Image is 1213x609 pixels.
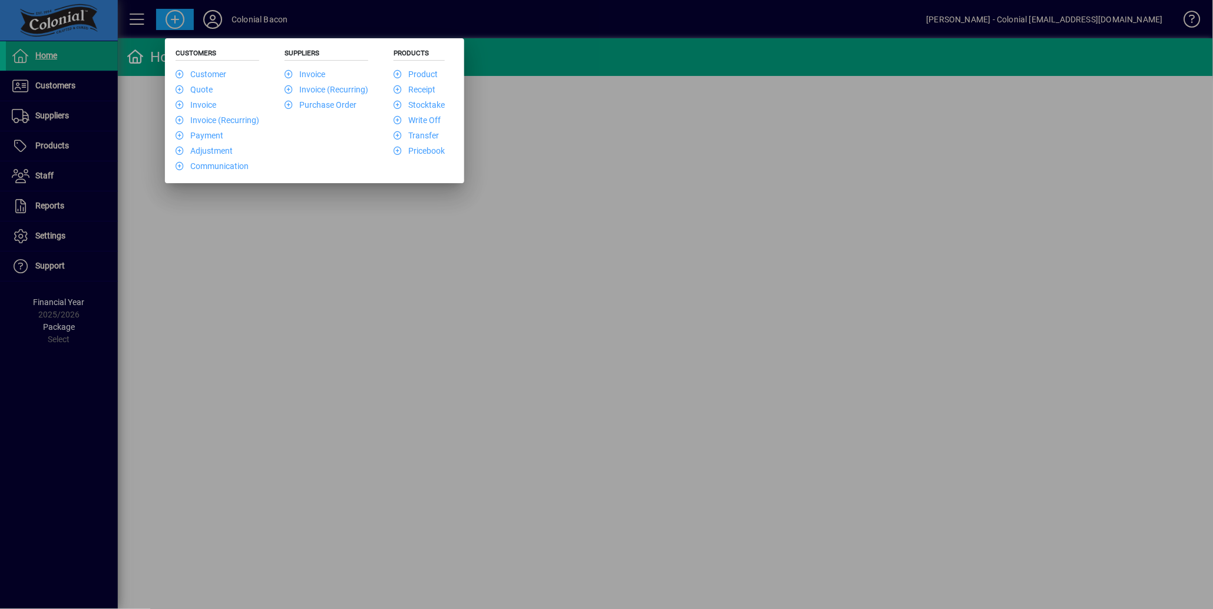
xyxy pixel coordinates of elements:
h5: Products [394,49,445,61]
a: Quote [176,85,213,94]
a: Product [394,69,438,79]
a: Communication [176,161,249,171]
a: Pricebook [394,146,445,155]
a: Payment [176,131,223,140]
a: Write Off [394,115,441,125]
a: Stocktake [394,100,445,110]
a: Transfer [394,131,439,140]
h5: Suppliers [285,49,368,61]
a: Purchase Order [285,100,356,110]
a: Adjustment [176,146,233,155]
a: Customer [176,69,226,79]
a: Invoice [176,100,216,110]
h5: Customers [176,49,259,61]
a: Invoice (Recurring) [285,85,368,94]
a: Invoice [285,69,325,79]
a: Invoice (Recurring) [176,115,259,125]
a: Receipt [394,85,435,94]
